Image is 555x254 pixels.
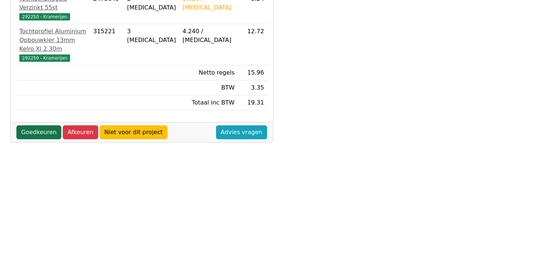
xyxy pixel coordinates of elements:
[238,65,267,80] td: 15.96
[127,27,177,45] div: 3 [MEDICAL_DATA]
[19,27,87,62] a: Tochtprofiel Aluminium Opbouwkier 13mm Kelro Xl 2.30m292250 - Kramerijen
[100,125,167,139] a: Niet voor dit project
[180,95,238,110] td: Totaal inc BTW
[180,80,238,95] td: BTW
[19,27,87,53] div: Tochtprofiel Aluminium Opbouwkier 13mm Kelro Xl 2.30m
[180,65,238,80] td: Netto regels
[19,54,70,62] span: 292250 - Kramerijen
[90,24,124,65] td: 315221
[216,125,267,139] a: Advies vragen
[19,13,70,20] span: 292250 - Kramerijen
[63,125,98,139] a: Afkeuren
[238,24,267,65] td: 12.72
[182,27,235,45] div: 4.240 / [MEDICAL_DATA]
[16,125,61,139] a: Goedkeuren
[238,80,267,95] td: 3.35
[238,95,267,110] td: 19.31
